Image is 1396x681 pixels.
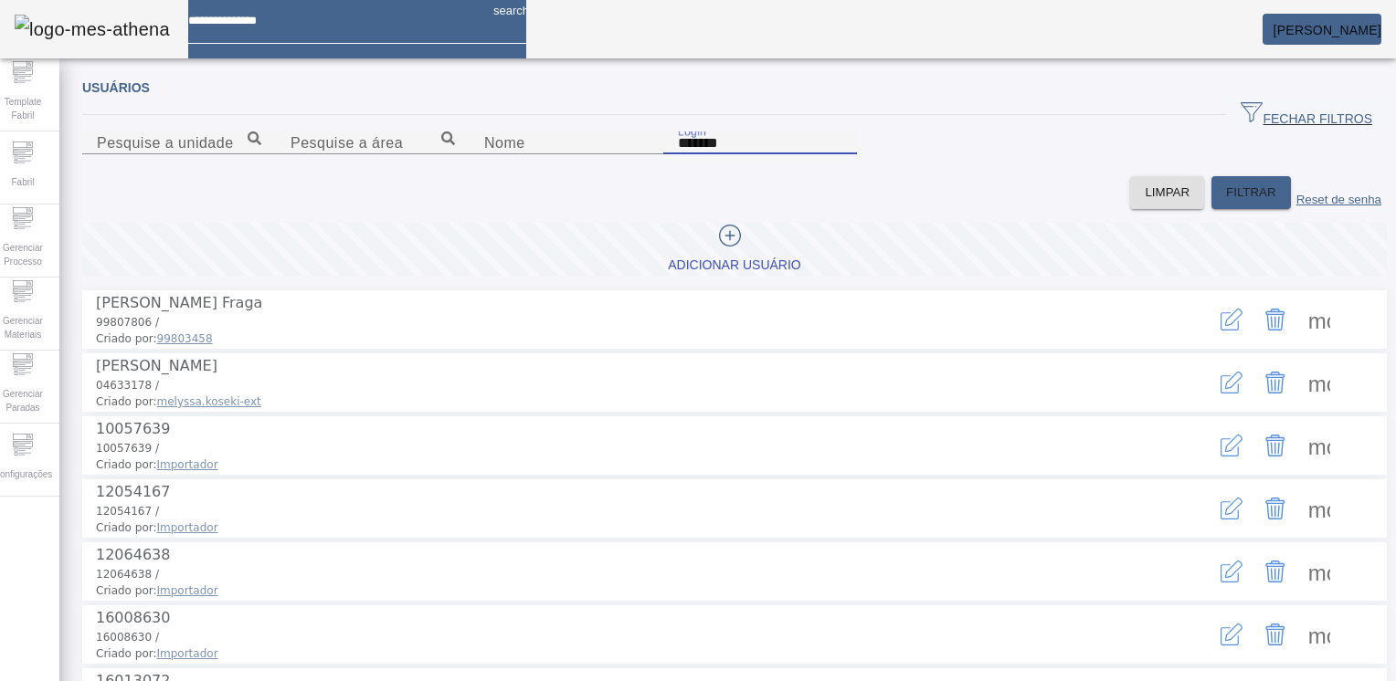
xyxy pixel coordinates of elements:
[96,330,1168,347] span: Criado por:
[1253,487,1297,530] button: Delete
[1297,487,1341,530] button: Mais
[1291,176,1387,209] button: Reset de senha
[96,379,159,392] span: 04633178 /
[157,521,218,534] span: Importador
[82,80,150,95] span: Usuários
[96,568,159,581] span: 12064638 /
[96,519,1168,536] span: Criado por:
[1253,298,1297,341] button: Delete
[1253,424,1297,467] button: Delete
[96,420,170,437] span: 10057639
[291,132,455,154] input: Number
[96,546,170,563] span: 12064638
[96,582,1168,599] span: Criado por:
[96,393,1168,410] span: Criado por:
[1253,613,1297,656] button: Delete
[1297,361,1341,404] button: Mais
[96,357,217,374] span: [PERSON_NAME]
[1297,613,1341,656] button: Mais
[96,316,159,329] span: 99807806 /
[668,257,800,275] div: Adicionar Usuário
[157,332,213,345] span: 99803458
[15,15,170,44] img: logo-mes-athena
[1296,193,1381,206] label: Reset de senha
[82,223,1387,276] button: Adicionar Usuário
[96,645,1168,662] span: Criado por:
[1130,176,1204,209] button: LIMPAR
[1297,550,1341,593] button: Mais
[1211,176,1291,209] button: FILTRAR
[1297,298,1341,341] button: Mais
[1253,550,1297,593] button: Delete
[678,125,706,137] mat-label: Login
[1241,101,1372,129] span: FECHAR FILTROS
[96,483,170,500] span: 12054167
[1253,361,1297,404] button: Delete
[96,456,1168,473] span: Criado por:
[291,135,403,151] mat-label: Pesquise a área
[5,170,39,194] span: Fabril
[157,647,218,660] span: Importador
[97,135,234,151] mat-label: Pesquise a unidade
[1226,183,1276,202] span: FILTRAR
[96,505,159,518] span: 12054167 /
[96,631,159,644] span: 16008630 /
[157,458,218,471] span: Importador
[1274,23,1381,37] span: [PERSON_NAME]
[1297,424,1341,467] button: Mais
[96,609,170,626] span: 16008630
[157,395,261,408] span: melyssa.koseki-ext
[1226,99,1387,131] button: FECHAR FILTROS
[1145,183,1190,202] span: LIMPAR
[157,584,218,597] span: Importador
[96,442,159,455] span: 10057639 /
[484,135,525,151] mat-label: Nome
[97,132,261,154] input: Number
[96,294,262,311] span: [PERSON_NAME] Fraga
